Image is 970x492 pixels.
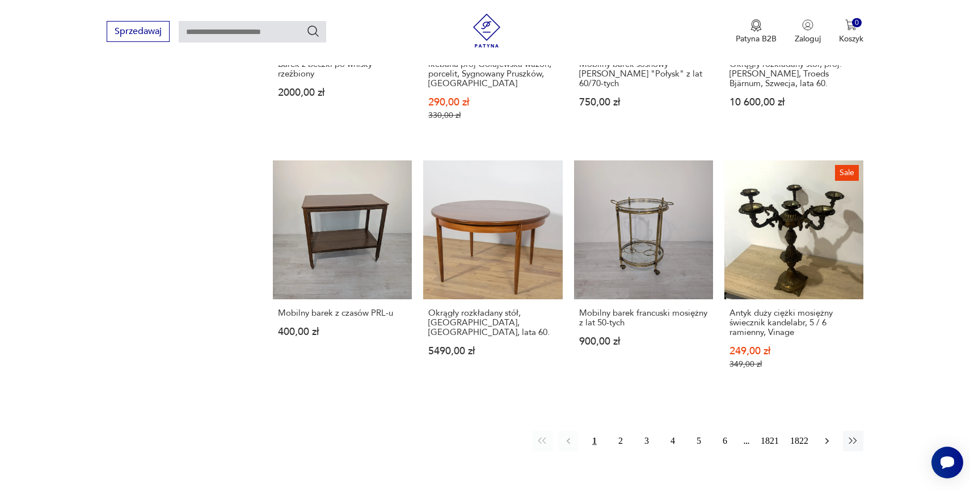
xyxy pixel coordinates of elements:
[278,308,407,318] h3: Mobilny barek z czasów PRL-u
[428,97,557,107] p: 290,00 zł
[574,160,713,391] a: Mobilny barek francuski mosiężny z lat 50-tychMobilny barek francuski mosiężny z lat 50-tych900,0...
[636,431,657,451] button: 3
[579,337,708,346] p: 900,00 zł
[845,19,857,31] img: Ikona koszyka
[750,19,762,32] img: Ikona medalu
[579,97,708,107] p: 750,00 zł
[715,431,735,451] button: 6
[107,21,170,42] button: Sprzedawaj
[736,19,777,44] button: Patyna B2B
[787,431,811,451] button: 1822
[428,111,557,120] p: 330,00 zł
[724,160,863,391] a: SaleAntyk duży ciężki mosiężny świecznik kandelabr, 5 / 6 ramienny, VinageAntyk duży ciężki mosię...
[579,60,708,88] h3: Mobilny barek sosnowy [PERSON_NAME] "Połysk" z lat 60/70-tych
[584,431,605,451] button: 1
[839,19,863,44] button: 0Koszyk
[839,33,863,44] p: Koszyk
[931,447,963,478] iframe: Smartsupp widget button
[729,60,858,88] h3: Okrągły rozkładany stół, proj. [PERSON_NAME], Troeds Bjärnum, Szwecja, lata 60.
[579,308,708,328] h3: Mobilny barek francuski mosiężny z lat 50-tych
[729,359,858,369] p: 349,00 zł
[273,160,412,391] a: Mobilny barek z czasów PRL-uMobilny barek z czasów PRL-u400,00 zł
[428,308,557,337] h3: Okrągły rozkładany stół, [GEOGRAPHIC_DATA], [GEOGRAPHIC_DATA], lata 60.
[306,24,320,38] button: Szukaj
[428,346,557,356] p: 5490,00 zł
[423,160,562,391] a: Okrągły rozkładany stół, G-Plan, Wielka Brytania, lata 60.Okrągły rozkładany stół, [GEOGRAPHIC_DA...
[729,97,858,107] p: 10 600,00 zł
[278,60,407,79] h3: Barek z beczki po whisky rzeźbiony
[795,19,821,44] button: Zaloguj
[729,308,858,337] h3: Antyk duży ciężki mosiężny świecznik kandelabr, 5 / 6 ramienny, Vinage
[689,431,709,451] button: 5
[428,60,557,88] h3: ikebana proj Gołajewska wazon, porcelit, Sygnowany Pruszków, [GEOGRAPHIC_DATA]
[758,431,782,451] button: 1821
[736,33,777,44] p: Patyna B2B
[278,88,407,97] p: 2000,00 zł
[107,28,170,36] a: Sprzedawaj
[729,346,858,356] p: 249,00 zł
[663,431,683,451] button: 4
[470,14,504,48] img: Patyna - sklep z meblami i dekoracjami vintage
[852,18,862,28] div: 0
[802,19,813,31] img: Ikonka użytkownika
[278,327,407,337] p: 400,00 zł
[795,33,821,44] p: Zaloguj
[610,431,631,451] button: 2
[736,19,777,44] a: Ikona medaluPatyna B2B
